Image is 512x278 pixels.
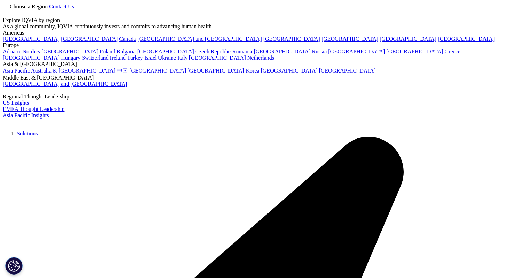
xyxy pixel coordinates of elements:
a: Israel [144,55,157,61]
a: [GEOGRAPHIC_DATA] [328,48,385,54]
div: Europe [3,42,509,48]
a: [GEOGRAPHIC_DATA] [386,48,443,54]
a: [GEOGRAPHIC_DATA] [321,36,378,42]
a: Nordics [22,48,40,54]
a: [GEOGRAPHIC_DATA] [380,36,436,42]
a: [GEOGRAPHIC_DATA] and [GEOGRAPHIC_DATA] [3,81,127,87]
a: Greece [445,48,460,54]
a: Korea [246,68,259,74]
span: Choose a Region [10,3,48,9]
a: [GEOGRAPHIC_DATA] [3,55,60,61]
a: [GEOGRAPHIC_DATA] [187,68,244,74]
a: Bulgaria [117,48,136,54]
a: US Insights [3,100,29,106]
a: Switzerland [82,55,108,61]
div: Asia & [GEOGRAPHIC_DATA] [3,61,509,67]
a: Netherlands [247,55,274,61]
a: [GEOGRAPHIC_DATA] [137,48,194,54]
div: As a global community, IQVIA continuously invests and commits to advancing human health. [3,23,509,30]
a: [GEOGRAPHIC_DATA] [261,68,318,74]
a: Italy [177,55,187,61]
a: Solutions [17,130,38,136]
a: [GEOGRAPHIC_DATA] [263,36,320,42]
button: Cookie 设置 [5,257,23,275]
a: Adriatic [3,48,21,54]
a: [GEOGRAPHIC_DATA] [438,36,495,42]
a: Ireland [110,55,126,61]
a: Asia Pacific Insights [3,112,49,118]
a: Canada [119,36,136,42]
a: [GEOGRAPHIC_DATA] [189,55,246,61]
a: [GEOGRAPHIC_DATA] [3,36,60,42]
a: [GEOGRAPHIC_DATA] [41,48,98,54]
div: Explore IQVIA by region [3,17,509,23]
a: Turkey [127,55,143,61]
a: Ukraine [158,55,176,61]
a: 中国 [117,68,128,74]
div: Americas [3,30,509,36]
a: [GEOGRAPHIC_DATA] and [GEOGRAPHIC_DATA] [137,36,262,42]
a: Czech Republic [195,48,231,54]
a: [GEOGRAPHIC_DATA] [61,36,118,42]
a: Hungary [61,55,80,61]
a: Russia [312,48,327,54]
a: Australia & [GEOGRAPHIC_DATA] [31,68,115,74]
a: [GEOGRAPHIC_DATA] [319,68,376,74]
a: [GEOGRAPHIC_DATA] [129,68,186,74]
a: EMEA Thought Leadership [3,106,64,112]
a: Romania [232,48,253,54]
a: Asia Pacific [3,68,30,74]
a: Contact Us [49,3,74,9]
a: [GEOGRAPHIC_DATA] [254,48,310,54]
div: Regional Thought Leadership [3,93,509,100]
a: Poland [100,48,115,54]
div: Middle East & [GEOGRAPHIC_DATA] [3,75,509,81]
